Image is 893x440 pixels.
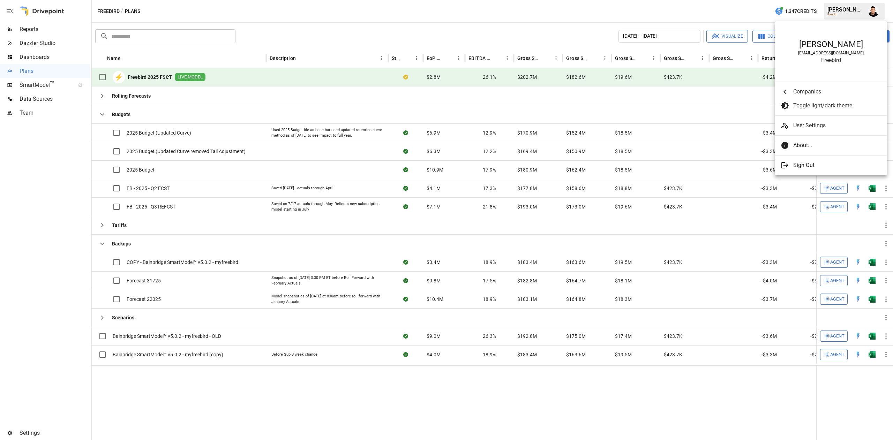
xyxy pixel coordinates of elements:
span: Sign Out [793,161,881,169]
div: Freebird [782,57,880,63]
span: User Settings [793,121,881,130]
span: Toggle light/dark theme [793,101,881,110]
div: [PERSON_NAME] [782,39,880,49]
div: [EMAIL_ADDRESS][DOMAIN_NAME] [782,51,880,55]
span: About... [793,141,881,150]
span: Companies [793,88,881,96]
